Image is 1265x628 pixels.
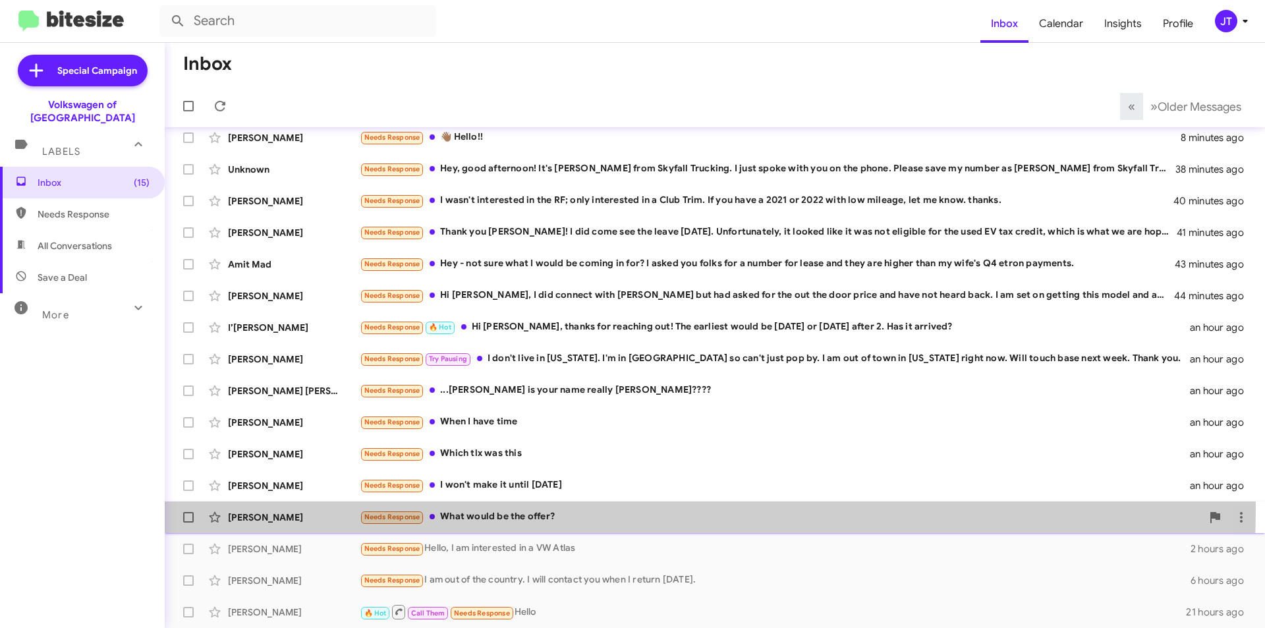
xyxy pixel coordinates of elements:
span: Needs Response [364,133,420,142]
div: Hi [PERSON_NAME], thanks for reaching out! The earliest would be [DATE] or [DATE] after 2. Has it... [360,320,1190,335]
span: » [1150,98,1158,115]
div: 2 hours ago [1191,542,1254,556]
span: Needs Response [38,208,150,221]
div: Amit Mad [228,258,360,271]
div: Thank you [PERSON_NAME]! I did come see the leave [DATE]. Unfortunately, it looked like it was no... [360,225,1177,240]
a: Special Campaign [18,55,148,86]
button: JT [1204,10,1251,32]
span: Inbox [38,176,150,189]
span: Call Them [411,609,445,617]
div: 43 minutes ago [1175,258,1254,271]
div: [PERSON_NAME] [228,479,360,492]
div: [PERSON_NAME] [228,416,360,429]
span: (15) [134,176,150,189]
div: I don't live in [US_STATE]. I'm in [GEOGRAPHIC_DATA] so can't just pop by. I am out of town in [U... [360,351,1190,366]
div: an hour ago [1190,447,1254,461]
div: 40 minutes ago [1175,194,1254,208]
div: JT [1215,10,1237,32]
div: [PERSON_NAME] [228,289,360,302]
div: 👋🏾 Hello!! [360,130,1181,145]
div: an hour ago [1190,479,1254,492]
span: Needs Response [364,323,420,331]
div: I wasn't interested in the RF; only interested in a Club Trim. If you have a 2021 or 2022 with lo... [360,193,1175,208]
span: 🔥 Hot [364,609,387,617]
div: [PERSON_NAME] [228,131,360,144]
div: Unknown [228,163,360,176]
span: Special Campaign [57,64,137,77]
span: Needs Response [454,609,510,617]
div: [PERSON_NAME] [228,542,360,556]
div: [PERSON_NAME] [228,606,360,619]
span: More [42,309,69,321]
div: [PERSON_NAME] [228,574,360,587]
div: [PERSON_NAME] [228,226,360,239]
span: Needs Response [364,449,420,458]
div: 6 hours ago [1191,574,1254,587]
a: Insights [1094,5,1152,43]
h1: Inbox [183,53,232,74]
div: an hour ago [1190,353,1254,366]
span: Needs Response [364,576,420,585]
span: Labels [42,146,80,157]
span: Try Pausing [429,355,467,363]
div: I won't make it until [DATE] [360,478,1190,493]
span: Needs Response [364,291,420,300]
span: Needs Response [364,418,420,426]
div: I am out of the country. I will contact you when I return [DATE]. [360,573,1191,588]
span: Needs Response [364,165,420,173]
input: Search [159,5,436,37]
button: Previous [1120,93,1143,120]
span: Needs Response [364,481,420,490]
span: Save a Deal [38,271,87,284]
nav: Page navigation example [1121,93,1249,120]
a: Inbox [980,5,1028,43]
span: Needs Response [364,196,420,205]
span: Needs Response [364,513,420,521]
span: Needs Response [364,228,420,237]
div: an hour ago [1190,321,1254,334]
div: When I have time [360,414,1190,430]
div: [PERSON_NAME] [228,194,360,208]
div: 44 minutes ago [1175,289,1254,302]
div: an hour ago [1190,384,1254,397]
div: 38 minutes ago [1175,163,1254,176]
span: Needs Response [364,544,420,553]
div: 41 minutes ago [1177,226,1254,239]
div: Hello [360,604,1186,620]
span: All Conversations [38,239,112,252]
div: 21 hours ago [1186,606,1254,619]
div: [PERSON_NAME] [228,353,360,366]
div: an hour ago [1190,416,1254,429]
a: Calendar [1028,5,1094,43]
div: Hello, I am interested in a VW Atlas [360,541,1191,556]
div: [PERSON_NAME] [228,447,360,461]
div: I’[PERSON_NAME] [228,321,360,334]
div: Hi [PERSON_NAME], I did connect with [PERSON_NAME] but had asked for the out the door price and h... [360,288,1175,303]
div: [PERSON_NAME] [PERSON_NAME] [228,384,360,397]
a: Profile [1152,5,1204,43]
button: Next [1142,93,1249,120]
div: Hey - not sure what I would be coming in for? I asked you folks for a number for lease and they a... [360,256,1175,271]
div: 8 minutes ago [1181,131,1254,144]
span: « [1128,98,1135,115]
div: [PERSON_NAME] [228,511,360,524]
div: What would be the offer? [360,509,1202,525]
span: Needs Response [364,386,420,395]
span: Needs Response [364,260,420,268]
div: Which tlx was this [360,446,1190,461]
span: Older Messages [1158,100,1241,114]
span: 🔥 Hot [429,323,451,331]
span: Needs Response [364,355,420,363]
div: ...[PERSON_NAME] is your name really [PERSON_NAME]???? [360,383,1190,398]
div: Hey, good afternoon! It's [PERSON_NAME] from Skyfall Trucking. I just spoke with you on the phone... [360,161,1175,177]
